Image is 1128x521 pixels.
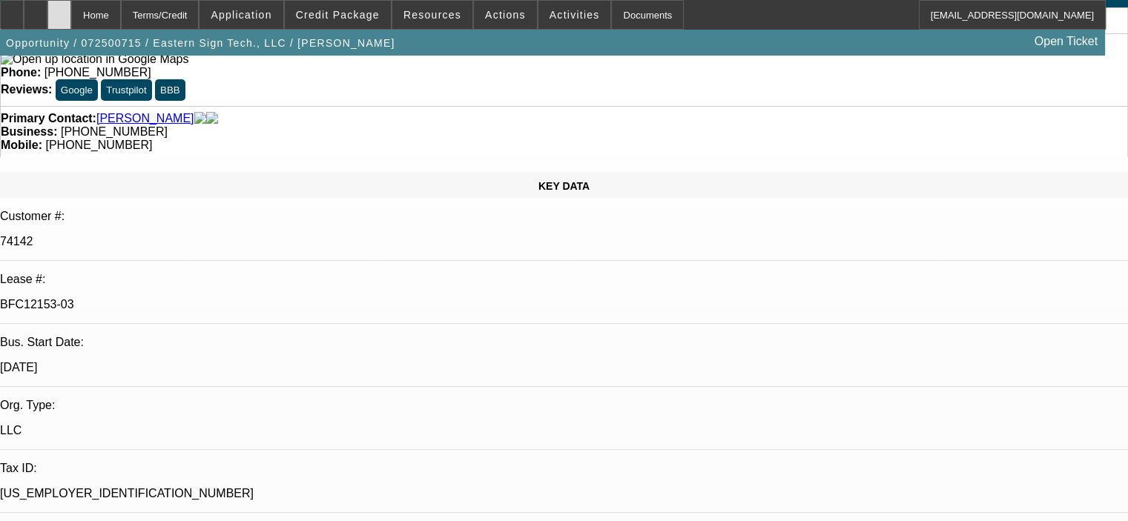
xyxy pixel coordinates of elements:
[211,9,271,21] span: Application
[101,79,151,101] button: Trustpilot
[1,53,188,65] a: View Google Maps
[1,139,42,151] strong: Mobile:
[550,9,600,21] span: Activities
[485,9,526,21] span: Actions
[6,37,395,49] span: Opportunity / 072500715 / Eastern Sign Tech., LLC / [PERSON_NAME]
[194,112,206,125] img: facebook-icon.png
[96,112,194,125] a: [PERSON_NAME]
[206,112,218,125] img: linkedin-icon.png
[1,112,96,125] strong: Primary Contact:
[474,1,537,29] button: Actions
[45,139,152,151] span: [PHONE_NUMBER]
[392,1,472,29] button: Resources
[285,1,391,29] button: Credit Package
[199,1,283,29] button: Application
[61,125,168,138] span: [PHONE_NUMBER]
[1029,29,1104,54] a: Open Ticket
[155,79,185,101] button: BBB
[1,66,41,79] strong: Phone:
[1,83,52,96] strong: Reviews:
[403,9,461,21] span: Resources
[44,66,151,79] span: [PHONE_NUMBER]
[296,9,380,21] span: Credit Package
[56,79,98,101] button: Google
[538,180,590,192] span: KEY DATA
[538,1,611,29] button: Activities
[1,125,57,138] strong: Business:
